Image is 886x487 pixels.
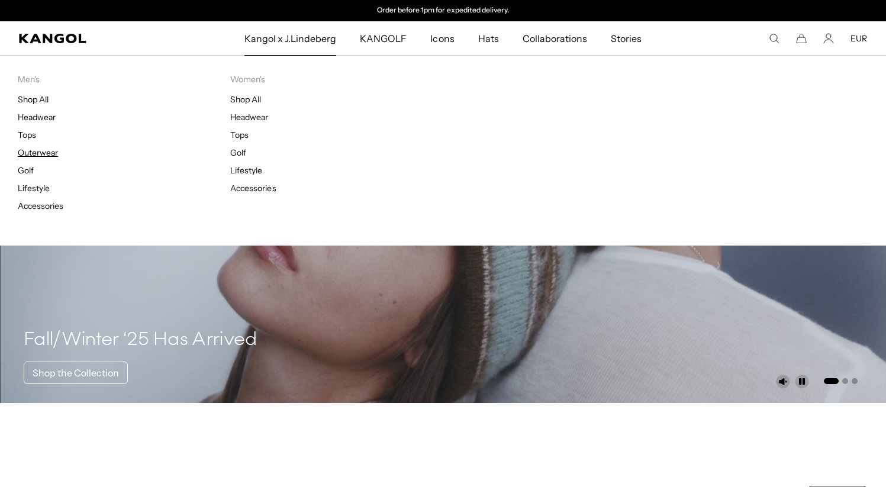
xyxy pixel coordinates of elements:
button: Go to slide 3 [852,378,858,384]
span: Collaborations [523,21,587,56]
div: Announcement [321,6,565,15]
a: Tops [230,130,249,140]
button: Unmute [776,375,790,389]
a: Stories [599,21,653,56]
h4: Fall/Winter ‘25 Has Arrived [24,328,257,352]
a: Accessories [230,183,276,193]
a: Accessories [18,201,63,211]
a: Collaborations [511,21,599,56]
a: Hats [466,21,511,56]
span: Icons [430,21,454,56]
a: Golf [230,147,246,158]
a: Icons [418,21,466,56]
slideshow-component: Announcement bar [321,6,565,15]
a: Account [823,33,834,44]
a: Shop All [230,94,261,105]
span: Kangol x J.Lindeberg [244,21,337,56]
button: Pause [795,375,809,389]
button: Go to slide 2 [842,378,848,384]
div: 2 of 2 [321,6,565,15]
a: Outerwear [18,147,58,158]
a: Kangol [19,34,161,43]
a: Golf [18,165,34,176]
button: EUR [850,33,867,44]
span: Hats [478,21,499,56]
a: Headwear [230,112,268,122]
p: Order before 1pm for expedited delivery. [377,6,509,15]
a: Shop All [18,94,49,105]
p: Women's [230,74,443,85]
ul: Select a slide to show [823,376,858,385]
button: Go to slide 1 [824,378,839,384]
a: Tops [18,130,36,140]
span: Stories [611,21,642,56]
a: Lifestyle [230,165,262,176]
a: Headwear [18,112,56,122]
a: Lifestyle [18,183,50,193]
button: Cart [796,33,807,44]
span: KANGOLF [360,21,407,56]
a: KANGOLF [348,21,418,56]
a: Kangol x J.Lindeberg [233,21,349,56]
summary: Search here [769,33,779,44]
a: Shop the Collection [24,362,128,384]
p: Men's [18,74,230,85]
